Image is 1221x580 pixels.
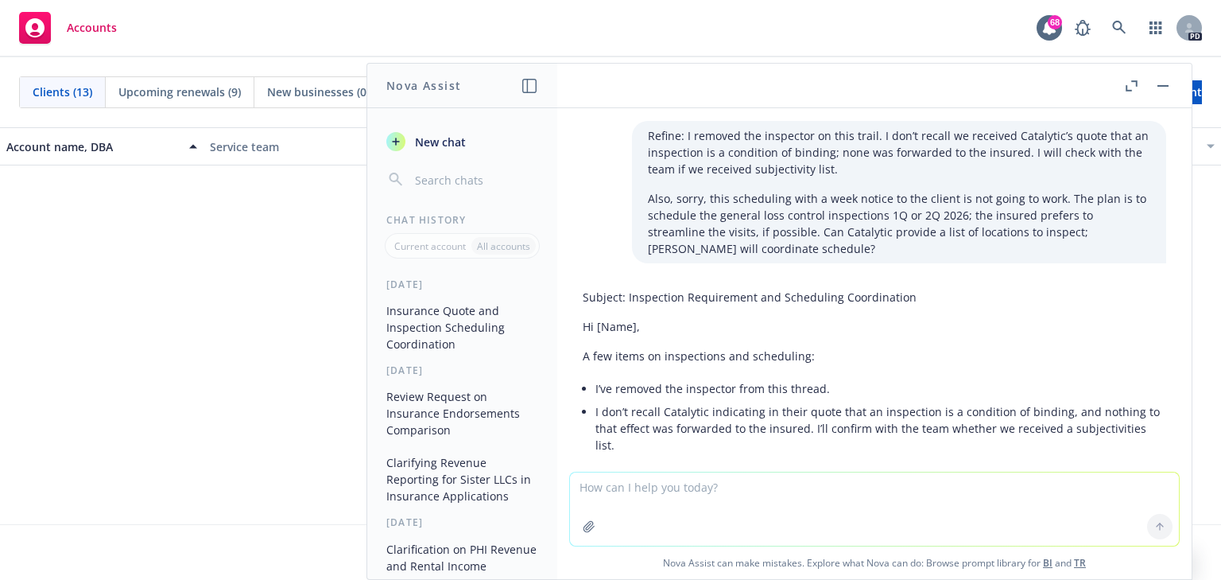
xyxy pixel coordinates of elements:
[380,127,545,156] button: New chat
[1043,556,1052,570] a: BI
[583,469,1166,503] p: On scheduling: providing only a week’s notice to the client won’t work. The current plan is to sc...
[648,127,1150,177] p: Refine: I removed the inspector on this trail. I don’t recall we received Catalytic’s quote that ...
[380,298,545,357] button: Insurance Quote and Inspection Scheduling Coordination
[583,348,1166,364] p: A few items on inspections and scheduling:
[367,364,557,377] div: [DATE]
[367,516,557,529] div: [DATE]
[412,169,538,191] input: Search chats
[380,450,545,509] button: Clarifying Revenue Reporting for Sister LLCs in Insurance Applications
[477,239,530,253] p: All accounts
[6,138,180,155] div: Account name, DBA
[1140,12,1172,44] a: Switch app
[583,318,1166,335] p: Hi [Name],
[648,190,1150,257] p: Also, sorry, this scheduling with a week notice to the client is not going to work. The plan is t...
[595,400,1166,457] li: I don’t recall Catalytic indicating in their quote that an inspection is a condition of binding, ...
[67,21,117,34] span: Accounts
[595,377,1166,400] li: I’ve removed the inspector from this thread.
[386,77,461,94] h1: Nova Assist
[380,383,545,443] button: Review Request on Insurance Endorsements Comparison
[380,536,545,579] button: Clarification on PHI Revenue and Rental Income
[1067,12,1099,44] a: Report a Bug
[210,138,401,155] div: Service team
[1074,556,1086,570] a: TR
[367,278,557,291] div: [DATE]
[394,239,466,253] p: Current account
[367,213,557,227] div: Chat History
[33,84,92,100] span: Clients (13)
[203,127,407,165] button: Service team
[1103,12,1135,44] a: Search
[118,84,241,100] span: Upcoming renewals (9)
[583,289,1166,306] p: Subject: Inspection Requirement and Scheduling Coordination
[564,547,1185,579] span: Nova Assist can make mistakes. Explore what Nova can do: Browse prompt library for and
[13,6,123,50] a: Accounts
[412,134,466,150] span: New chat
[267,84,370,100] span: New businesses (0)
[1048,15,1062,29] div: 68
